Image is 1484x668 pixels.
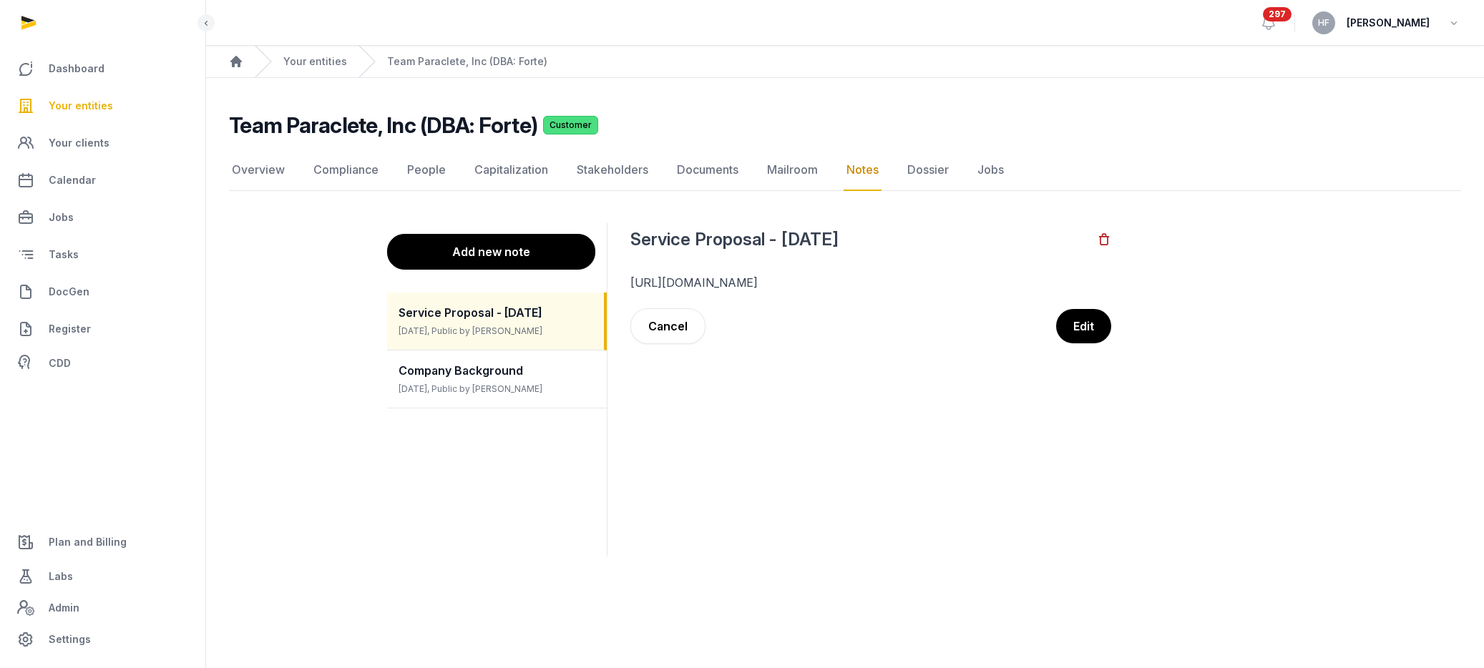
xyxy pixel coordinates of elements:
a: [URL][DOMAIN_NAME] [630,275,758,290]
span: Your clients [49,134,109,152]
span: Dashboard [49,60,104,77]
a: Overview [229,149,288,191]
span: Jobs [49,209,74,226]
span: [DATE], Public by [PERSON_NAME] [399,325,542,336]
a: DocGen [11,275,194,309]
span: DocGen [49,283,89,300]
span: Plan and Billing [49,534,127,551]
button: Cancel [630,308,706,344]
a: Jobs [975,149,1007,191]
span: Service Proposal - [DATE] [399,305,542,320]
a: Tasks [11,237,194,272]
a: Labs [11,559,194,594]
a: Dashboard [11,51,194,86]
h2: Team Paraclete, Inc (DBA: Forte) [229,112,537,138]
span: Register [49,320,91,338]
span: [DATE], Public by [PERSON_NAME] [399,383,542,394]
a: Team Paraclete, Inc (DBA: Forte) [387,54,547,69]
a: People [404,149,449,191]
span: HF [1318,19,1329,27]
button: Add new note [387,234,595,270]
button: Edit [1056,309,1111,343]
span: Settings [49,631,91,648]
span: Tasks [49,246,79,263]
nav: Tabs [229,149,1461,191]
a: Dossier [904,149,952,191]
a: Documents [674,149,741,191]
span: [PERSON_NAME] [1347,14,1430,31]
a: Notes [844,149,882,191]
a: Plan and Billing [11,525,194,559]
span: Labs [49,568,73,585]
a: Settings [11,622,194,657]
a: Compliance [311,149,381,191]
a: Your entities [11,89,194,123]
a: Calendar [11,163,194,197]
button: HF [1312,11,1335,34]
span: CDD [49,355,71,372]
a: Register [11,312,194,346]
h2: Service Proposal - [DATE] [630,228,1097,251]
a: Stakeholders [574,149,651,191]
a: CDD [11,349,194,378]
a: Capitalization [472,149,551,191]
a: Admin [11,594,194,622]
span: Your entities [49,97,113,114]
span: Customer [543,116,598,134]
span: Company Background [399,363,523,378]
a: Your entities [283,54,347,69]
span: Calendar [49,172,96,189]
a: Jobs [11,200,194,235]
span: Admin [49,599,79,617]
span: 297 [1263,7,1292,21]
a: Mailroom [764,149,821,191]
a: Your clients [11,126,194,160]
nav: Breadcrumb [206,46,1484,78]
